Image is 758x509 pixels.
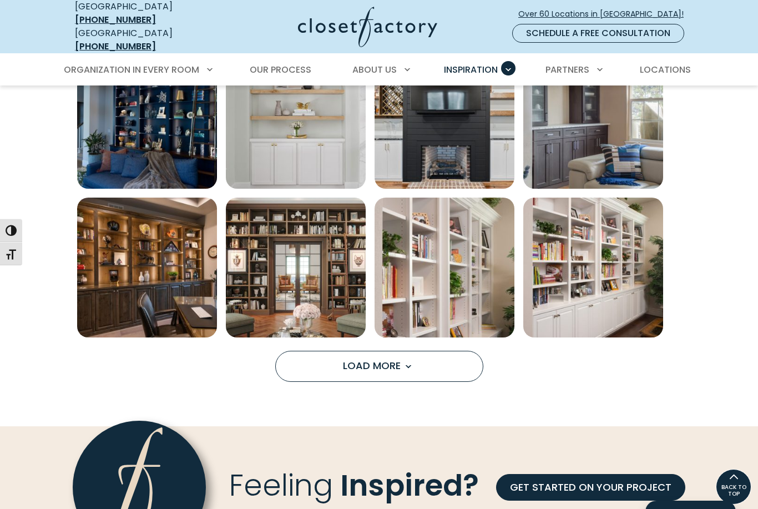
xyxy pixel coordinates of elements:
span: Feeling [229,465,333,507]
a: Schedule a Free Consultation [512,24,684,43]
nav: Primary Menu [56,54,702,85]
span: BACK TO TOP [716,484,751,497]
a: Open inspiration gallery to preview enlarged image [226,49,366,189]
a: Open inspiration gallery to preview enlarged image [226,198,366,337]
span: Inspired? [340,465,479,507]
span: Locations [640,63,691,76]
span: Organization in Every Room [64,63,199,76]
img: White built-in bookcase with crown molding and lower cabinetry [375,198,514,337]
img: Grand library wall with built-in bookshelves and rolling ladder [226,198,366,337]
a: Open inspiration gallery to preview enlarged image [375,49,514,189]
span: Our Process [250,63,311,76]
img: Custom wall unit with wine storage, glass cabinetry, and floating wood shelves flanking a firepla... [375,49,514,189]
a: Over 60 Locations in [GEOGRAPHIC_DATA]! [518,4,693,24]
span: About Us [352,63,397,76]
span: Inspiration [444,63,498,76]
a: [PHONE_NUMBER] [75,13,156,26]
div: [GEOGRAPHIC_DATA] [75,27,211,53]
span: Partners [545,63,589,76]
img: Dark wood built-in cabinetry with upper and lower storage [523,49,663,189]
img: Closet Factory Logo [298,7,437,47]
img: Modern alcove wall unit with light wood floating shelves and white lower cabinetry [226,49,366,189]
span: Over 60 Locations in [GEOGRAPHIC_DATA]! [518,8,693,20]
span: Load More [343,359,415,372]
img: Floor-to-ceiling blue wall unit with brass rail ladder, open shelving [77,49,217,189]
button: Load more inspiration gallery images [275,351,483,382]
a: Open inspiration gallery to preview enlarged image [375,198,514,337]
a: Open inspiration gallery to preview enlarged image [523,198,663,337]
a: [PHONE_NUMBER] [75,40,156,53]
a: Open inspiration gallery to preview enlarged image [523,49,663,189]
a: BACK TO TOP [716,469,751,505]
img: Custom wood wall unit with built-in lighting, open display shelving, and lower closed cabinetry [77,198,217,337]
a: GET STARTED ON YOUR PROJECT [496,474,685,501]
a: Open inspiration gallery to preview enlarged image [77,198,217,337]
img: White built-in wall unit with open shelving and lower cabinets with crown molding [523,198,663,337]
a: Open inspiration gallery to preview enlarged image [77,49,217,189]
